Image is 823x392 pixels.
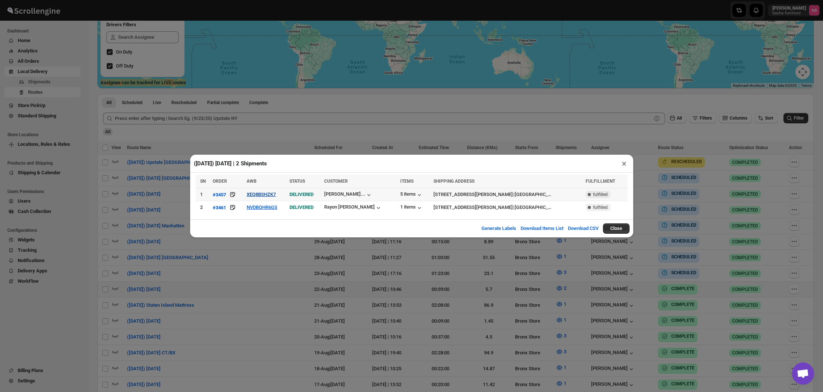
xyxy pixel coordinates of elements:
div: #3461 [213,205,226,210]
button: Rayon [PERSON_NAME] [324,204,382,212]
a: Open chat [792,362,814,385]
span: SHIPPING ADDRESS [433,179,474,184]
button: #3457 [213,191,226,198]
button: [PERSON_NAME]... [324,191,373,199]
button: 1 items [400,204,423,212]
button: #3461 [213,204,226,211]
span: STATUS [289,179,305,184]
span: AWB [247,179,257,184]
div: #3457 [213,192,226,197]
span: CUSTOMER [324,179,348,184]
span: DELIVERED [289,192,313,197]
button: NVDBQHR6GS [247,204,277,210]
div: [PERSON_NAME]... [324,191,365,197]
span: ITEMS [400,179,414,184]
div: [GEOGRAPHIC_DATA] [515,204,554,211]
div: [STREET_ADDRESS][PERSON_NAME] [433,204,513,211]
span: FULFILLMENT [586,179,615,184]
span: ORDER [213,179,227,184]
td: 1 [196,188,210,201]
button: XEQ8BSHZK7 [247,192,276,197]
h2: ([DATE]) [DATE] | 2 Shipments [194,160,267,167]
button: × [619,158,630,169]
button: Generate Labels [477,221,521,236]
span: SN [200,179,206,184]
span: fulfilled [593,204,608,210]
button: Download CSV [563,221,603,236]
span: fulfilled [593,192,608,197]
button: Download Items List [516,221,568,236]
button: 5 items [400,191,423,199]
div: | [433,204,581,211]
div: | [433,191,581,198]
div: [STREET_ADDRESS][PERSON_NAME] [433,191,513,198]
button: Close [603,223,630,234]
td: 2 [196,201,210,214]
div: [GEOGRAPHIC_DATA] [515,191,554,198]
span: DELIVERED [289,204,313,210]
